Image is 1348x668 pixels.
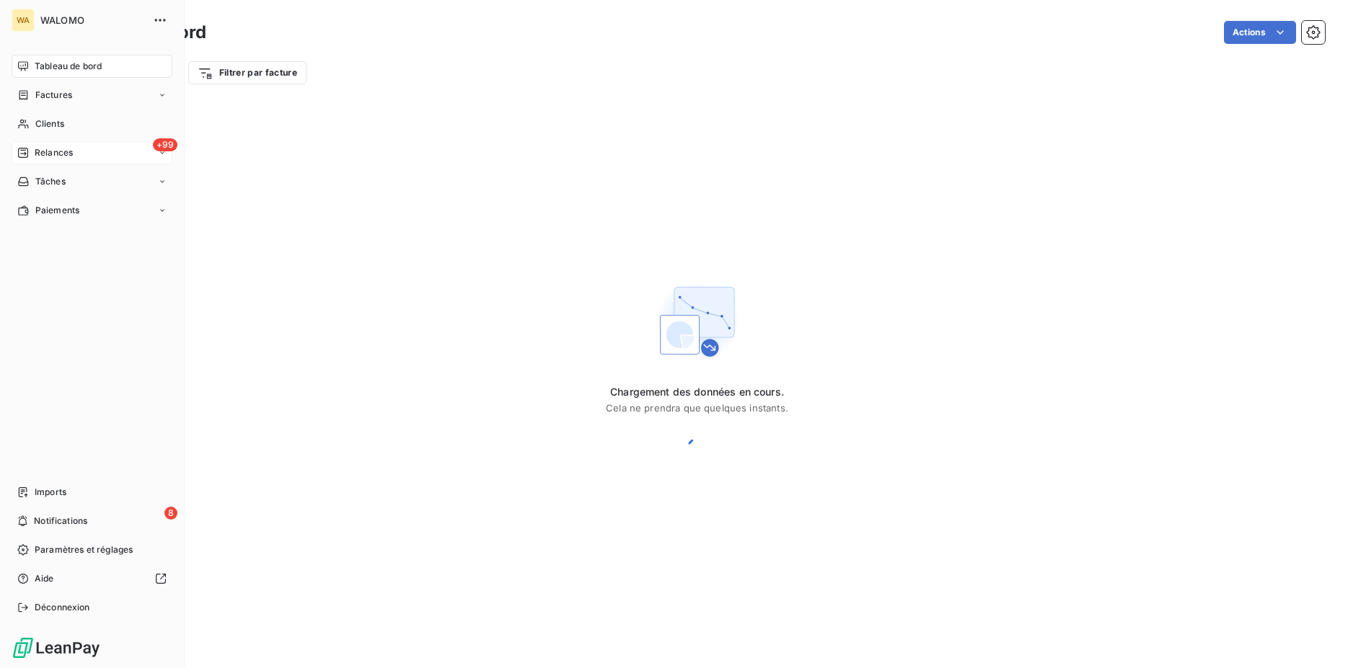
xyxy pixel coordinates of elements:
[35,543,133,556] span: Paramètres et réglages
[35,146,73,159] span: Relances
[1299,619,1334,654] iframe: Intercom live chat
[12,9,35,32] div: WA
[164,507,177,520] span: 8
[35,89,72,102] span: Factures
[651,275,744,368] img: First time
[40,14,144,26] span: WALOMO
[35,204,79,217] span: Paiements
[1224,21,1296,44] button: Actions
[35,175,66,188] span: Tâches
[35,486,66,499] span: Imports
[35,60,102,73] span: Tableau de bord
[12,636,101,659] img: Logo LeanPay
[35,117,64,130] span: Clients
[12,567,172,590] a: Aide
[606,385,788,399] span: Chargement des données en cours.
[606,402,788,414] span: Cela ne prendra que quelques instants.
[35,601,90,614] span: Déconnexion
[188,61,307,84] button: Filtrer par facture
[35,572,54,585] span: Aide
[34,515,87,527] span: Notifications
[153,138,177,151] span: +99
